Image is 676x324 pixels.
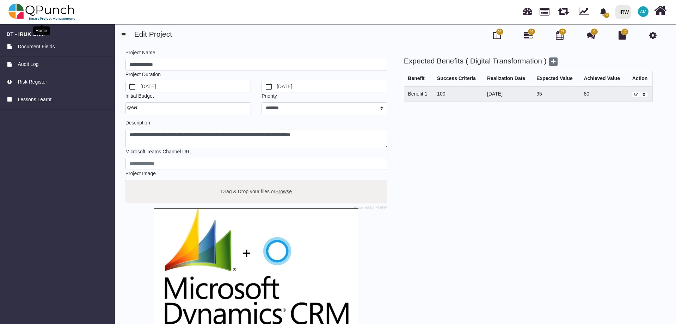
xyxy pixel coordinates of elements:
svg: calendar [129,84,136,90]
i: Document Library [619,31,626,39]
td: 95 [533,86,580,102]
button: calendar [262,81,276,92]
td: 100 [434,86,484,102]
label: Project Duration [125,71,161,78]
svg: bell fill [600,8,607,16]
span: Dashboard [523,4,532,15]
h4: Expected Benefits ( Digital Transformation ) [404,56,653,66]
span: Document Fields [18,43,55,50]
span: Browse [275,188,292,194]
button: calendar [126,81,140,92]
div: Benefit [408,75,430,82]
div: Achieved Value [584,75,623,82]
div: Notification [597,5,609,18]
span: 89 [604,13,609,18]
div: Home [33,26,50,35]
div: Expected Value [536,75,576,82]
label: Microsoft Teams Channel URL [125,148,192,155]
span: Risk Register [18,78,47,86]
label: [DATE] [139,81,251,92]
i: Home [654,4,666,17]
div: Action [631,75,649,82]
label: [DATE] [276,81,387,92]
i: Punch Discussion [587,31,595,39]
span: Audit Log [18,61,38,68]
span: 66 [530,29,533,34]
div: Success Criteria [437,75,480,82]
h4: Edit Project [118,30,671,38]
span: Add benefits [549,57,558,66]
div: Realization Date [487,75,529,82]
label: Project Image [125,170,156,177]
label: Initial Budget [125,92,154,100]
label: Description [125,119,150,127]
label: Priority [262,92,277,100]
span: 12 [623,29,627,34]
a: 66 [524,34,533,39]
td: [DATE] [483,86,533,102]
td: Benefit 1 [404,86,433,102]
svg: calendar [266,84,272,90]
span: AM [640,10,646,14]
span: Projects [540,5,549,16]
label: Project Name [125,49,155,56]
a: DT - IRUK CRM [7,31,109,37]
span: Asad Malik [638,6,649,17]
span: 57 [498,29,502,34]
a: Powered by PQINA [354,206,387,209]
i: Calendar [556,31,564,39]
td: 80 [580,86,627,102]
a: bell fill89 [595,0,613,23]
a: AM [634,0,653,23]
span: 57 [561,29,564,34]
label: Drag & Drop your files or [219,185,294,197]
i: Board [493,31,501,39]
i: Gantt [524,31,533,39]
span: Releases [558,4,569,15]
img: qpunch-sp.fa6292f.png [8,1,75,23]
span: Lessons Learnt [18,96,51,103]
div: IRW [620,6,629,18]
a: IRW [612,0,634,24]
div: Dynamic Report [575,0,595,24]
span: 0 [594,29,595,34]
